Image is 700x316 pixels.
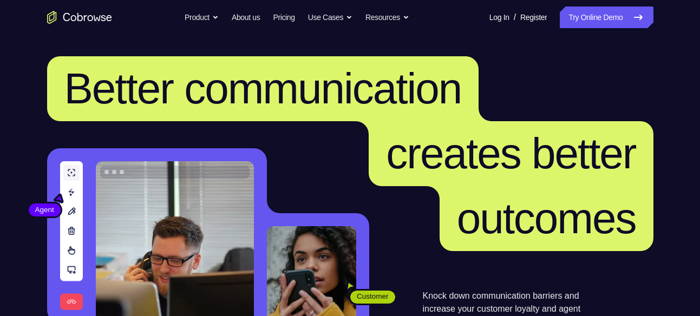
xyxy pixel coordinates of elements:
[185,6,219,28] button: Product
[520,6,547,28] a: Register
[560,6,653,28] a: Try Online Demo
[489,6,509,28] a: Log In
[47,11,112,24] a: Go to the home page
[308,6,352,28] button: Use Cases
[365,6,409,28] button: Resources
[273,6,295,28] a: Pricing
[386,129,636,177] span: creates better
[457,194,636,242] span: outcomes
[232,6,260,28] a: About us
[514,11,516,24] span: /
[64,64,462,113] span: Better communication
